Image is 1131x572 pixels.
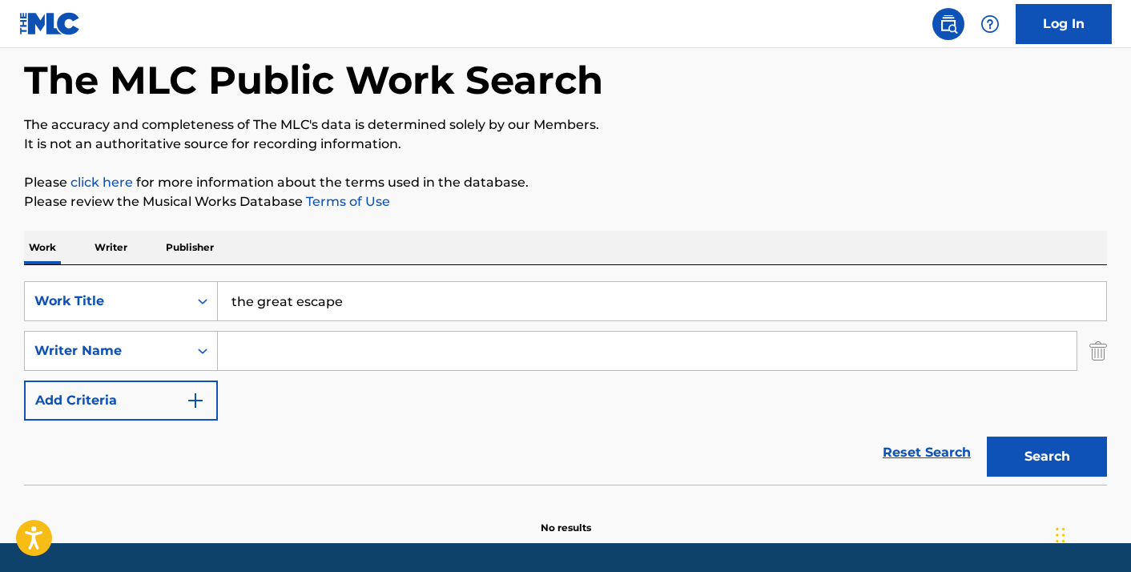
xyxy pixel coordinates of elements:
[875,435,979,470] a: Reset Search
[974,8,1006,40] div: Help
[24,56,603,104] h1: The MLC Public Work Search
[161,231,219,264] p: Publisher
[1089,331,1107,371] img: Delete Criterion
[24,381,218,421] button: Add Criteria
[24,173,1107,192] p: Please for more information about the terms used in the database.
[541,502,591,535] p: No results
[987,437,1107,477] button: Search
[932,8,964,40] a: Public Search
[980,14,1000,34] img: help
[1016,4,1112,44] a: Log In
[90,231,132,264] p: Writer
[24,192,1107,211] p: Please review the Musical Works Database
[939,14,958,34] img: search
[24,115,1107,135] p: The accuracy and completeness of The MLC's data is determined solely by our Members.
[1056,511,1065,559] div: Drag
[34,341,179,361] div: Writer Name
[24,135,1107,154] p: It is not an authoritative source for recording information.
[34,292,179,311] div: Work Title
[24,281,1107,485] form: Search Form
[70,175,133,190] a: click here
[1051,495,1131,572] iframe: Chat Widget
[303,194,390,209] a: Terms of Use
[19,12,81,35] img: MLC Logo
[24,231,61,264] p: Work
[186,391,205,410] img: 9d2ae6d4665cec9f34b9.svg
